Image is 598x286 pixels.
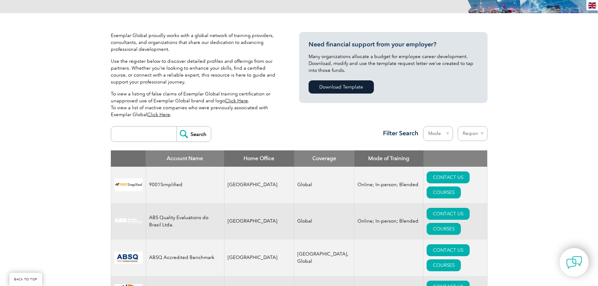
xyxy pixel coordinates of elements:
p: To view a listing of false claims of Exemplar Global training certification or unapproved use of ... [111,90,280,118]
a: CONTACT US [427,208,470,220]
td: [GEOGRAPHIC_DATA] [224,167,294,203]
td: 9001Simplified [146,167,224,203]
td: [GEOGRAPHIC_DATA] [224,203,294,240]
h3: Need financial support from your employer? [309,40,478,48]
th: Account Name: activate to sort column descending [146,150,224,167]
th: Home Office: activate to sort column ascending [224,150,294,167]
td: Global [294,203,354,240]
img: contact-chat.png [566,255,582,270]
th: : activate to sort column ascending [423,150,487,167]
td: [GEOGRAPHIC_DATA] [224,240,294,276]
img: 37c9c059-616f-eb11-a812-002248153038-logo.png [114,178,143,191]
td: Online; In-person; Blended [354,167,423,203]
img: en [588,3,596,8]
p: Many organizations allocate a budget for employee career development. Download, modify and use th... [309,53,478,74]
img: cc24547b-a6e0-e911-a812-000d3a795b83-logo.png [114,252,143,264]
a: BACK TO TOP [9,273,42,286]
td: Online; In-person; Blended [354,203,423,240]
a: Click Here [147,112,170,117]
td: ABS Quality Evaluations do Brasil Ltda. [146,203,224,240]
a: COURSES [427,259,461,271]
a: Click Here [225,98,248,104]
p: Use the register below to discover detailed profiles and offerings from our partners. Whether you... [111,58,280,85]
a: COURSES [427,186,461,198]
th: Mode of Training: activate to sort column ascending [354,150,423,167]
a: COURSES [427,223,461,235]
td: [GEOGRAPHIC_DATA], Global [294,240,354,276]
p: Exemplar Global proudly works with a global network of training providers, consultants, and organ... [111,32,280,53]
td: Global [294,167,354,203]
h3: Filter Search [379,129,418,137]
a: Download Template [309,80,374,94]
img: c92924ac-d9bc-ea11-a814-000d3a79823d-logo.jpg [114,218,143,225]
input: Search [176,127,211,142]
th: Coverage: activate to sort column ascending [294,150,354,167]
a: CONTACT US [427,171,470,183]
a: CONTACT US [427,244,470,256]
td: ABSQ Accredited Benchmark [146,240,224,276]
